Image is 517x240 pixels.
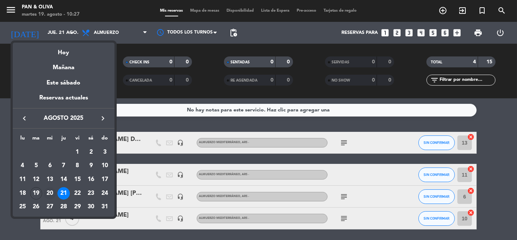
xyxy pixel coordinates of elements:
div: 5 [30,160,43,172]
th: viernes [71,134,84,145]
div: 20 [44,187,56,200]
button: keyboard_arrow_right [96,114,109,123]
td: 8 de agosto de 2025 [71,159,84,173]
td: 17 de agosto de 2025 [98,173,112,186]
div: 8 [71,160,84,172]
div: 3 [99,146,111,158]
th: sábado [84,134,98,145]
div: 21 [57,187,70,200]
th: domingo [98,134,112,145]
button: keyboard_arrow_left [18,114,31,123]
td: 4 de agosto de 2025 [16,159,29,173]
div: 7 [57,160,70,172]
div: Este sábado [13,73,115,93]
td: 7 de agosto de 2025 [57,159,71,173]
div: Mañana [13,58,115,72]
td: 5 de agosto de 2025 [29,159,43,173]
td: 12 de agosto de 2025 [29,173,43,186]
td: AGO. [16,145,71,159]
td: 26 de agosto de 2025 [29,200,43,214]
td: 23 de agosto de 2025 [84,186,98,200]
div: 29 [71,201,84,213]
td: 28 de agosto de 2025 [57,200,71,214]
td: 19 de agosto de 2025 [29,186,43,200]
td: 14 de agosto de 2025 [57,173,71,186]
span: agosto 2025 [31,114,96,123]
div: 11 [16,173,29,186]
td: 20 de agosto de 2025 [43,186,57,200]
div: 4 [16,160,29,172]
div: 30 [85,201,97,213]
div: 25 [16,201,29,213]
td: 15 de agosto de 2025 [71,173,84,186]
div: 15 [71,173,84,186]
i: keyboard_arrow_left [20,114,29,123]
div: Hoy [13,43,115,58]
td: 16 de agosto de 2025 [84,173,98,186]
i: keyboard_arrow_right [99,114,107,123]
div: 16 [85,173,97,186]
td: 29 de agosto de 2025 [71,200,84,214]
td: 30 de agosto de 2025 [84,200,98,214]
td: 31 de agosto de 2025 [98,200,112,214]
div: 2 [85,146,97,158]
div: 6 [44,160,56,172]
th: miércoles [43,134,57,145]
td: 6 de agosto de 2025 [43,159,57,173]
td: 24 de agosto de 2025 [98,186,112,200]
td: 1 de agosto de 2025 [71,145,84,159]
div: 22 [71,187,84,200]
div: 18 [16,187,29,200]
div: 27 [44,201,56,213]
div: 13 [44,173,56,186]
td: 9 de agosto de 2025 [84,159,98,173]
td: 18 de agosto de 2025 [16,186,29,200]
div: 9 [85,160,97,172]
div: 24 [99,187,111,200]
td: 11 de agosto de 2025 [16,173,29,186]
th: jueves [57,134,71,145]
div: 23 [85,187,97,200]
td: 21 de agosto de 2025 [57,186,71,200]
div: 19 [30,187,43,200]
th: lunes [16,134,29,145]
td: 27 de agosto de 2025 [43,200,57,214]
th: martes [29,134,43,145]
div: 28 [57,201,70,213]
div: 17 [99,173,111,186]
div: 14 [57,173,70,186]
td: 10 de agosto de 2025 [98,159,112,173]
td: 2 de agosto de 2025 [84,145,98,159]
div: 10 [99,160,111,172]
td: 3 de agosto de 2025 [98,145,112,159]
div: 1 [71,146,84,158]
div: 12 [30,173,43,186]
div: 26 [30,201,43,213]
div: Reservas actuales [13,93,115,108]
td: 13 de agosto de 2025 [43,173,57,186]
td: 25 de agosto de 2025 [16,200,29,214]
td: 22 de agosto de 2025 [71,186,84,200]
div: 31 [99,201,111,213]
